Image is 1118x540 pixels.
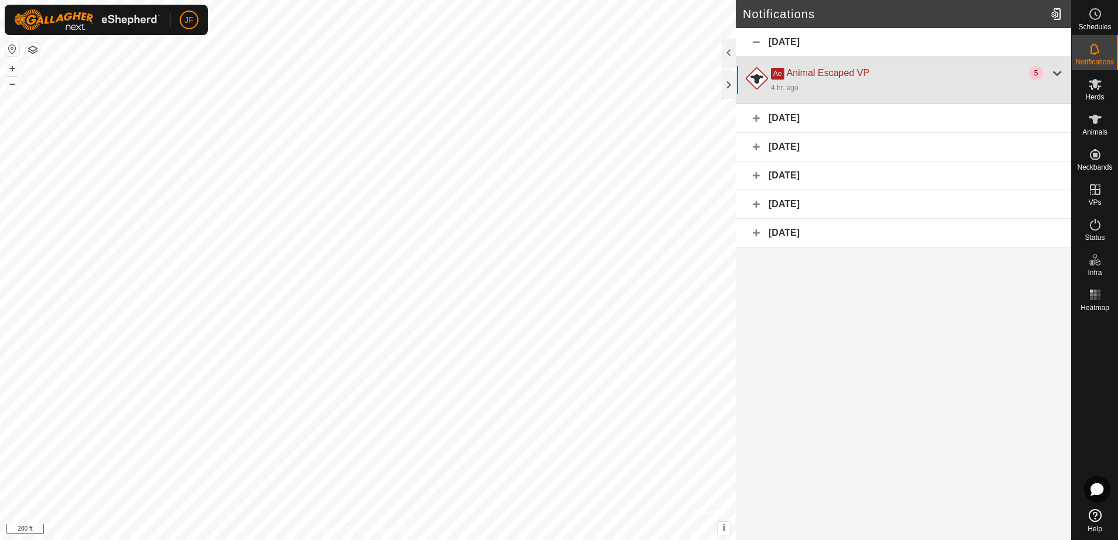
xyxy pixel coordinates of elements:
[26,43,40,57] button: Map Layers
[1078,23,1111,30] span: Schedules
[1085,94,1104,101] span: Herds
[736,161,1071,190] div: [DATE]
[736,104,1071,133] div: [DATE]
[718,522,731,535] button: i
[1088,525,1102,532] span: Help
[379,525,414,535] a: Contact Us
[1029,66,1043,80] div: 5
[736,28,1071,57] div: [DATE]
[321,525,365,535] a: Privacy Policy
[5,77,19,91] button: –
[184,14,194,26] span: JF
[723,523,725,533] span: i
[736,190,1071,219] div: [DATE]
[771,68,784,80] span: Ae
[1077,164,1112,171] span: Neckbands
[787,68,869,78] span: Animal Escaped VP
[1085,234,1105,241] span: Status
[1076,59,1114,66] span: Notifications
[1081,304,1109,311] span: Heatmap
[5,61,19,75] button: +
[5,42,19,56] button: Reset Map
[736,133,1071,161] div: [DATE]
[1088,199,1101,206] span: VPs
[1072,504,1118,537] a: Help
[1088,269,1102,276] span: Infra
[736,219,1071,247] div: [DATE]
[771,82,798,93] div: 4 hr. ago
[14,9,160,30] img: Gallagher Logo
[743,7,1046,21] h2: Notifications
[1082,129,1107,136] span: Animals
